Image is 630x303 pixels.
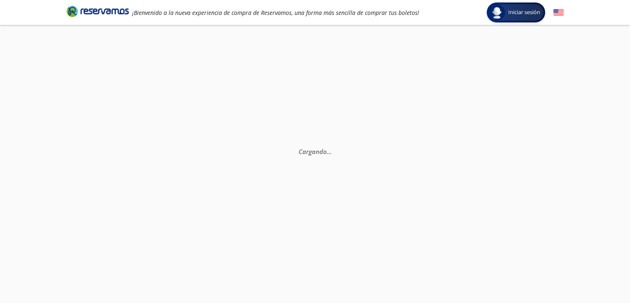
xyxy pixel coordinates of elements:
[67,5,129,20] a: Brand Logo
[298,147,331,156] em: Cargando
[505,8,543,17] span: Iniciar sesión
[132,9,419,17] em: ¡Bienvenido a la nueva experiencia de compra de Reservamos, una forma más sencilla de comprar tus...
[330,147,331,156] span: .
[67,5,129,17] i: Brand Logo
[326,147,328,156] span: .
[553,7,564,18] button: English
[328,147,330,156] span: .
